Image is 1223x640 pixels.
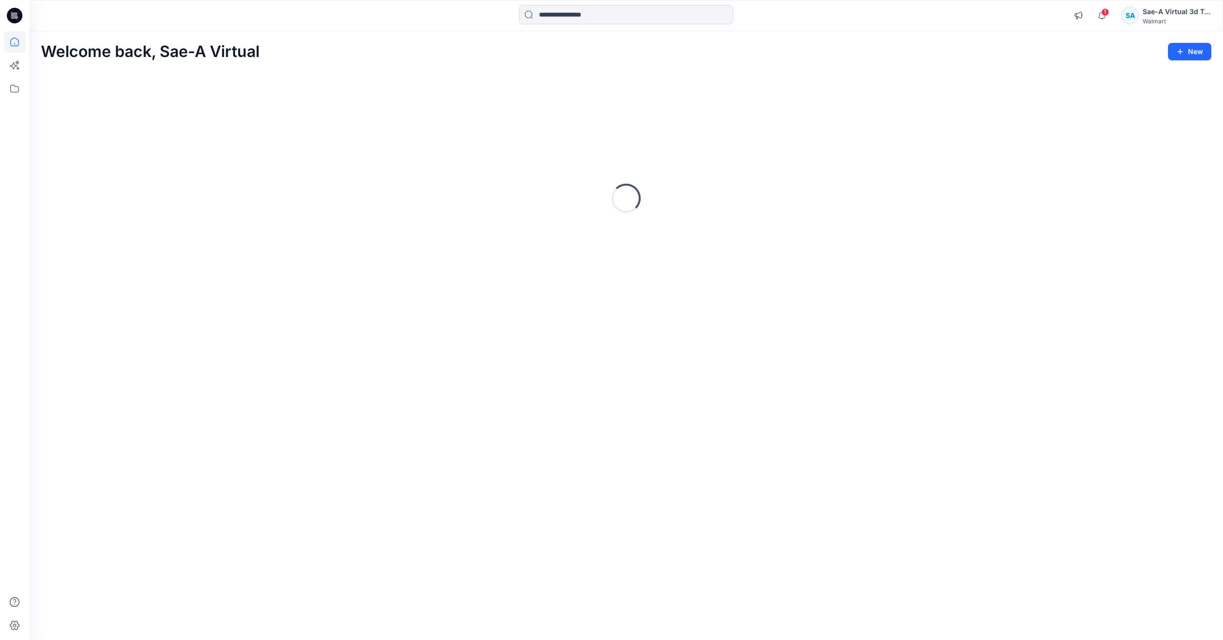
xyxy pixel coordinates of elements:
button: New [1168,43,1211,60]
div: SA [1121,7,1139,24]
span: 1 [1101,8,1109,16]
h2: Welcome back, Sae-A Virtual [41,43,259,61]
div: Sae-A Virtual 3d Team [1143,6,1211,18]
div: Walmart [1143,18,1211,25]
